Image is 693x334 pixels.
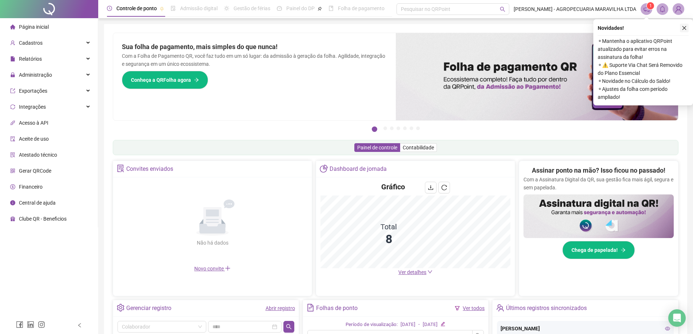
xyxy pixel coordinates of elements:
[10,72,15,77] span: lock
[126,302,171,314] div: Gerenciar registro
[10,56,15,61] span: file
[171,6,176,11] span: file-done
[225,265,231,271] span: plus
[506,302,587,314] div: Últimos registros sincronizados
[277,6,282,11] span: dashboard
[10,184,15,189] span: dollar
[131,76,191,84] span: Conheça a QRFolha agora
[224,6,229,11] span: sun
[390,126,394,130] button: 3
[396,33,678,120] img: banner%2F8d14a306-6205-4263-8e5b-06e9a85ad873.png
[598,61,689,77] span: ⚬ ⚠️ Suporte Via Chat Será Removido do Plano Essencial
[10,104,15,109] span: sync
[357,145,397,150] span: Painel de controle
[428,185,434,190] span: download
[338,5,385,11] span: Folha de pagamento
[19,136,49,142] span: Aceite de uso
[665,326,670,331] span: eye
[423,321,438,329] div: [DATE]
[122,42,387,52] h2: Sua folha de pagamento, mais simples do que nunca!
[19,152,57,158] span: Atestado técnico
[10,168,15,173] span: qrcode
[571,246,618,254] span: Chega de papelada!
[621,248,626,253] span: arrow-right
[403,126,407,130] button: 5
[598,77,689,85] span: ⚬ Novidade no Cálculo do Saldo!
[416,126,420,130] button: 7
[116,5,157,11] span: Controle de ponto
[372,126,377,132] button: 1
[19,104,46,110] span: Integrações
[500,7,505,12] span: search
[10,24,15,29] span: home
[107,6,112,11] span: clock-circle
[682,25,687,31] span: close
[19,56,42,62] span: Relatórios
[19,184,43,190] span: Financeiro
[401,321,415,329] div: [DATE]
[286,5,315,11] span: Painel do DP
[381,182,405,192] h4: Gráfico
[38,321,45,328] span: instagram
[514,5,636,13] span: [PERSON_NAME] - AGROPECUARIA MARAVILHA LTDA
[77,323,82,328] span: left
[180,5,218,11] span: Admissão digital
[455,306,460,311] span: filter
[194,77,199,83] span: arrow-right
[19,40,43,46] span: Cadastros
[19,200,56,206] span: Central de ajuda
[27,321,34,328] span: linkedin
[463,305,485,311] a: Ver todos
[10,136,15,141] span: audit
[10,88,15,93] span: export
[117,304,124,311] span: setting
[410,126,413,130] button: 6
[10,216,15,221] span: gift
[501,325,670,333] div: [PERSON_NAME]
[562,241,635,259] button: Chega de papelada!
[328,6,334,11] span: book
[346,321,398,329] div: Período de visualização:
[318,7,322,11] span: pushpin
[122,52,387,68] p: Com a Folha de Pagamento QR, você faz tudo em um só lugar: da admissão à geração da folha. Agilid...
[316,302,358,314] div: Folhas de ponto
[10,200,15,205] span: info-circle
[19,168,51,174] span: Gerar QRCode
[16,321,23,328] span: facebook
[668,309,686,327] div: Open Intercom Messenger
[10,120,15,125] span: api
[398,269,433,275] a: Ver detalhes down
[598,85,689,101] span: ⚬ Ajustes da folha com período ampliado!
[320,165,327,172] span: pie-chart
[234,5,270,11] span: Gestão de férias
[194,266,231,271] span: Novo convite
[19,120,48,126] span: Acesso à API
[19,24,49,30] span: Página inicial
[19,72,52,78] span: Administração
[330,163,387,175] div: Dashboard de jornada
[398,269,426,275] span: Ver detalhes
[441,185,447,190] span: reload
[10,152,15,157] span: solution
[659,6,666,12] span: bell
[427,269,433,274] span: down
[649,3,652,8] span: 1
[643,6,650,12] span: notification
[403,145,434,150] span: Contabilidade
[673,4,684,15] img: 87767
[598,37,689,61] span: ⚬ Mantenha o aplicativo QRPoint atualizado para evitar erros na assinatura da folha!
[496,304,504,311] span: team
[532,165,665,176] h2: Assinar ponto na mão? Isso ficou no passado!
[179,239,246,247] div: Não há dados
[598,24,624,32] span: Novidades !
[266,305,295,311] a: Abrir registro
[647,2,654,9] sup: 1
[383,126,387,130] button: 2
[19,216,67,222] span: Clube QR - Beneficios
[117,165,124,172] span: solution
[19,88,47,94] span: Exportações
[523,194,674,238] img: banner%2F02c71560-61a6-44d4-94b9-c8ab97240462.png
[397,126,400,130] button: 4
[160,7,164,11] span: pushpin
[441,322,445,326] span: edit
